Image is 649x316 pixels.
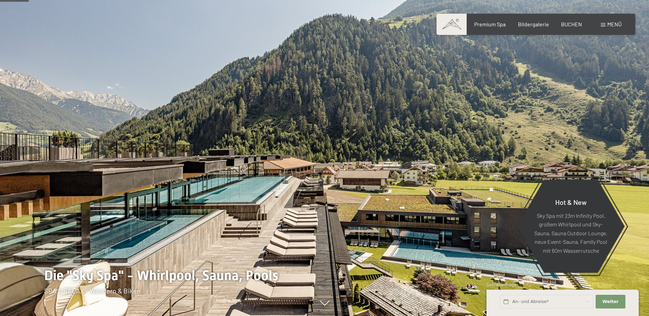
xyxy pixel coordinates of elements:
a: Bildergalerie [518,21,549,27]
a: Hot & New Sky Spa mit 23m Infinity Pool, großem Whirlpool und Sky-Sauna, Sauna Outdoor Lounge, ne... [517,179,625,273]
span: Schnellanfrage [486,282,516,287]
p: Sky Spa mit 23m Infinity Pool, großem Whirlpool und Sky-Sauna, Sauna Outdoor Lounge, neue Event-S... [534,211,608,255]
a: BUCHEN [561,21,582,27]
button: Weiter [596,295,625,309]
span: Menü [607,21,622,27]
a: Premium Spa [474,21,506,27]
span: Weiter [602,299,619,305]
span: Hot & New [555,198,587,206]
